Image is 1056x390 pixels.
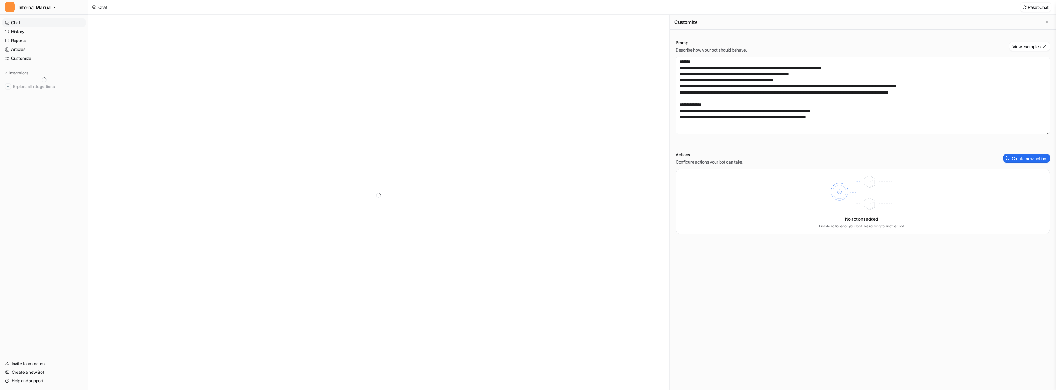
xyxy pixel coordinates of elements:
p: Actions [676,152,743,158]
img: reset [1022,5,1027,10]
button: View examples [1009,42,1050,51]
a: Invite teammates [2,359,86,368]
a: Explore all integrations [2,82,86,91]
button: Integrations [2,70,30,76]
a: Articles [2,45,86,54]
a: History [2,27,86,36]
a: Create a new Bot [2,368,86,376]
p: Configure actions your bot can take. [676,159,743,165]
h2: Customize [674,19,697,25]
button: Reset Chat [1020,3,1051,12]
img: explore all integrations [5,83,11,90]
p: No actions added [845,216,878,222]
img: expand menu [4,71,8,75]
span: Internal Manual [18,3,52,12]
button: Create new action [1003,154,1050,163]
img: menu_add.svg [78,71,82,75]
a: Chat [2,18,86,27]
span: I [5,2,15,12]
img: create-action-icon.svg [1006,156,1010,160]
a: Help and support [2,376,86,385]
div: Chat [98,4,107,10]
a: Reports [2,36,86,45]
p: Integrations [9,71,28,75]
a: Customize [2,54,86,63]
p: Enable actions for your bot like routing to another bot [819,223,904,229]
span: Explore all integrations [13,82,83,91]
button: Close flyout [1044,18,1051,26]
p: Describe how your bot should behave. [676,47,747,53]
p: Prompt [676,40,747,46]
